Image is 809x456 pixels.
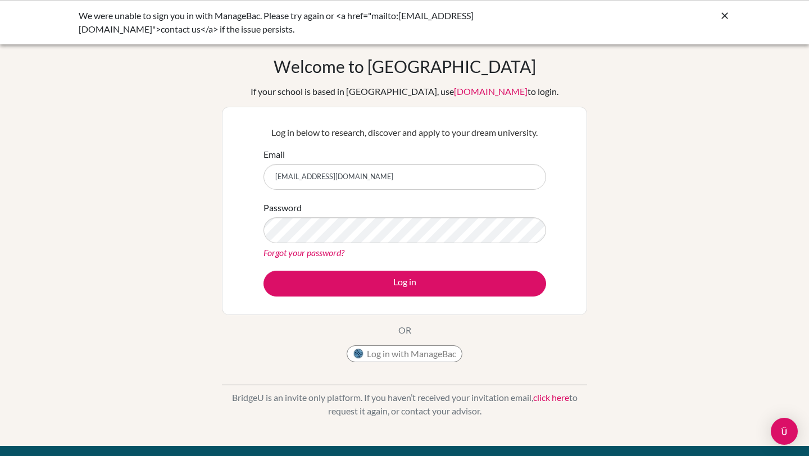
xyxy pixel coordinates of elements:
a: [DOMAIN_NAME] [454,86,528,97]
p: BridgeU is an invite only platform. If you haven’t received your invitation email, to request it ... [222,391,587,418]
button: Log in [263,271,546,297]
div: If your school is based in [GEOGRAPHIC_DATA], use to login. [251,85,558,98]
p: OR [398,323,411,337]
h1: Welcome to [GEOGRAPHIC_DATA] [274,56,536,76]
a: Forgot your password? [263,247,344,258]
a: click here [533,392,569,403]
button: Log in with ManageBac [347,345,462,362]
p: Log in below to research, discover and apply to your dream university. [263,126,546,139]
label: Password [263,201,302,215]
div: We were unable to sign you in with ManageBac. Please try again or <a href="mailto:[EMAIL_ADDRESS]... [79,9,562,36]
div: Open Intercom Messenger [771,418,798,445]
label: Email [263,148,285,161]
